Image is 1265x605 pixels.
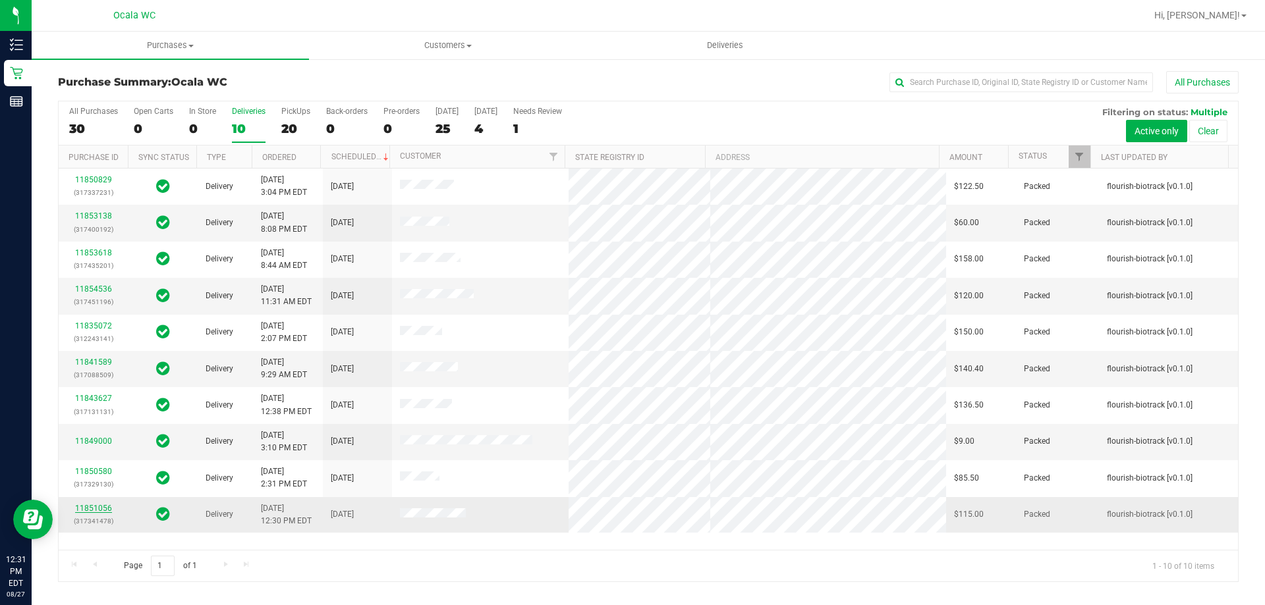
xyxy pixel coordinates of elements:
p: (317088509) [67,369,120,381]
span: In Sync [156,359,170,378]
span: Delivery [206,508,233,521]
inline-svg: Inventory [10,38,23,51]
span: In Sync [156,286,170,305]
span: 1 - 10 of 10 items [1142,556,1225,575]
span: [DATE] 2:07 PM EDT [261,320,307,345]
span: [DATE] [331,326,354,338]
a: Purchase ID [69,153,119,162]
span: flourish-biotrack [v0.1.0] [1107,326,1193,338]
a: Customer [400,151,441,161]
inline-svg: Retail [10,66,23,80]
span: [DATE] [331,399,354,411]
a: 11843627 [75,394,112,403]
a: Scheduled [331,152,391,161]
button: Active only [1126,120,1187,142]
div: PickUps [281,107,310,116]
a: Last Updated By [1101,153,1167,162]
span: flourish-biotrack [v0.1.0] [1107,399,1193,411]
div: Pre-orders [383,107,420,116]
span: [DATE] 8:44 AM EDT [261,247,307,272]
span: Customers [310,39,586,51]
span: flourish-biotrack [v0.1.0] [1107,363,1193,375]
button: Clear [1189,120,1227,142]
div: 30 [69,121,118,136]
p: (312243141) [67,332,120,345]
div: 0 [134,121,173,136]
span: flourish-biotrack [v0.1.0] [1107,180,1193,193]
span: [DATE] 8:08 PM EDT [261,210,307,235]
span: [DATE] [331,508,354,521]
span: flourish-biotrack [v0.1.0] [1107,290,1193,302]
p: (317341478) [67,515,120,527]
p: (317329130) [67,478,120,490]
span: $136.50 [954,399,984,411]
p: (317337231) [67,186,120,199]
div: 0 [189,121,216,136]
span: [DATE] [331,363,354,375]
span: Ocala WC [171,76,227,88]
p: (317131131) [67,406,120,418]
span: Delivery [206,435,233,448]
div: All Purchases [69,107,118,116]
span: flourish-biotrack [v0.1.0] [1107,435,1193,448]
span: In Sync [156,250,170,268]
a: 11851056 [75,504,112,513]
span: [DATE] 3:04 PM EDT [261,174,307,199]
span: [DATE] [331,180,354,193]
a: 11853138 [75,211,112,221]
a: 11841589 [75,357,112,367]
span: Packed [1024,180,1050,193]
span: Multiple [1191,107,1227,117]
div: [DATE] [436,107,459,116]
span: In Sync [156,396,170,414]
inline-svg: Reports [10,95,23,108]
span: Deliveries [689,39,761,51]
h3: Purchase Summary: [58,76,451,88]
span: [DATE] 12:30 PM EDT [261,502,312,527]
span: [DATE] 9:29 AM EDT [261,356,307,381]
a: Status [1019,151,1047,161]
span: Packed [1024,435,1050,448]
span: Packed [1024,290,1050,302]
p: 08/27 [6,589,26,599]
span: flourish-biotrack [v0.1.0] [1107,472,1193,485]
span: Delivery [206,253,233,265]
span: [DATE] [331,290,354,302]
a: 11850829 [75,175,112,184]
span: Delivery [206,326,233,338]
span: In Sync [156,469,170,487]
span: [DATE] [331,217,354,229]
span: Packed [1024,399,1050,411]
a: 11853618 [75,248,112,257]
span: $85.50 [954,472,979,485]
span: [DATE] 2:31 PM EDT [261,465,307,490]
a: Deliveries [586,32,864,59]
span: $140.40 [954,363,984,375]
div: Needs Review [513,107,562,116]
div: In Store [189,107,216,116]
span: Delivery [206,217,233,229]
th: Address [705,145,939,169]
span: Packed [1024,217,1050,229]
span: [DATE] 11:31 AM EDT [261,283,312,308]
p: 12:31 PM EDT [6,554,26,589]
p: (317400192) [67,223,120,236]
a: 11854536 [75,284,112,294]
div: [DATE] [474,107,497,116]
span: In Sync [156,323,170,341]
a: 11850580 [75,467,112,476]
span: [DATE] 3:10 PM EDT [261,429,307,454]
div: Open Carts [134,107,173,116]
span: $158.00 [954,253,984,265]
a: State Registry ID [575,153,644,162]
span: In Sync [156,177,170,196]
span: Delivery [206,180,233,193]
p: (317451196) [67,296,120,308]
span: $122.50 [954,180,984,193]
div: Deliveries [232,107,266,116]
span: Packed [1024,508,1050,521]
span: $9.00 [954,435,974,448]
div: 0 [383,121,420,136]
span: Ocala WC [113,10,155,21]
span: flourish-biotrack [v0.1.0] [1107,253,1193,265]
